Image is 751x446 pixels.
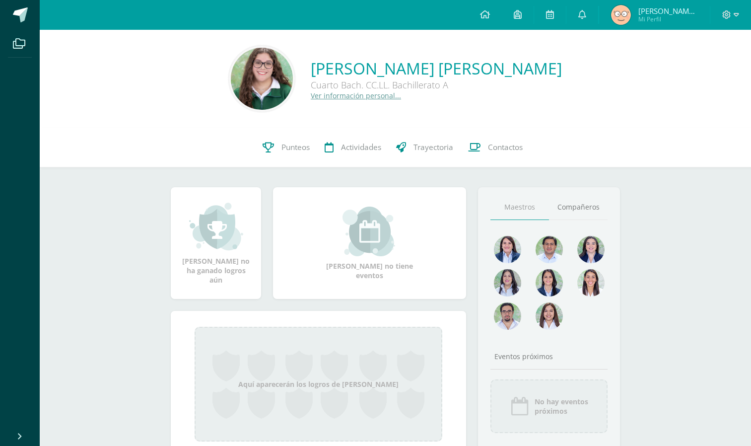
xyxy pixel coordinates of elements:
[461,128,530,167] a: Contactos
[413,142,453,152] span: Trayectoria
[231,48,293,110] img: 5c06d0dbf0680e87f1581f3657fd61c0.png
[611,5,631,25] img: 6366ed5ed987100471695a0532754633.png
[494,302,521,330] img: d7e1be39c7a5a7a89cfb5608a6c66141.png
[195,327,442,442] div: Aquí aparecerán los logros de [PERSON_NAME]
[490,195,549,220] a: Maestros
[389,128,461,167] a: Trayectoria
[342,207,397,256] img: event_small.png
[311,91,401,100] a: Ver información personal...
[311,58,562,79] a: [PERSON_NAME] [PERSON_NAME]
[536,269,563,297] img: d4e0c534ae446c0d00535d3bb96704e9.png
[317,128,389,167] a: Actividades
[577,269,605,297] img: 38d188cc98c34aa903096de2d1c9671e.png
[255,128,317,167] a: Punteos
[320,207,419,280] div: [PERSON_NAME] no tiene eventos
[488,142,523,152] span: Contactos
[638,15,698,23] span: Mi Perfil
[189,202,243,251] img: achievement_small.png
[494,236,521,263] img: 4477f7ca9110c21fc6bc39c35d56baaa.png
[494,269,521,297] img: 1934cc27df4ca65fd091d7882280e9dd.png
[536,302,563,330] img: 1be4a43e63524e8157c558615cd4c825.png
[281,142,310,152] span: Punteos
[536,236,563,263] img: 1e7bfa517bf798cc96a9d855bf172288.png
[549,195,608,220] a: Compañeros
[535,397,588,416] span: No hay eventos próximos
[638,6,698,16] span: [PERSON_NAME] de los Angeles
[510,396,530,416] img: event_icon.png
[181,202,251,285] div: [PERSON_NAME] no ha ganado logros aún
[311,79,562,91] div: Cuarto Bach. CC.LL. Bachillerato A
[490,352,608,361] div: Eventos próximos
[577,236,605,263] img: 468d0cd9ecfcbce804e3ccd48d13f1ad.png
[341,142,381,152] span: Actividades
